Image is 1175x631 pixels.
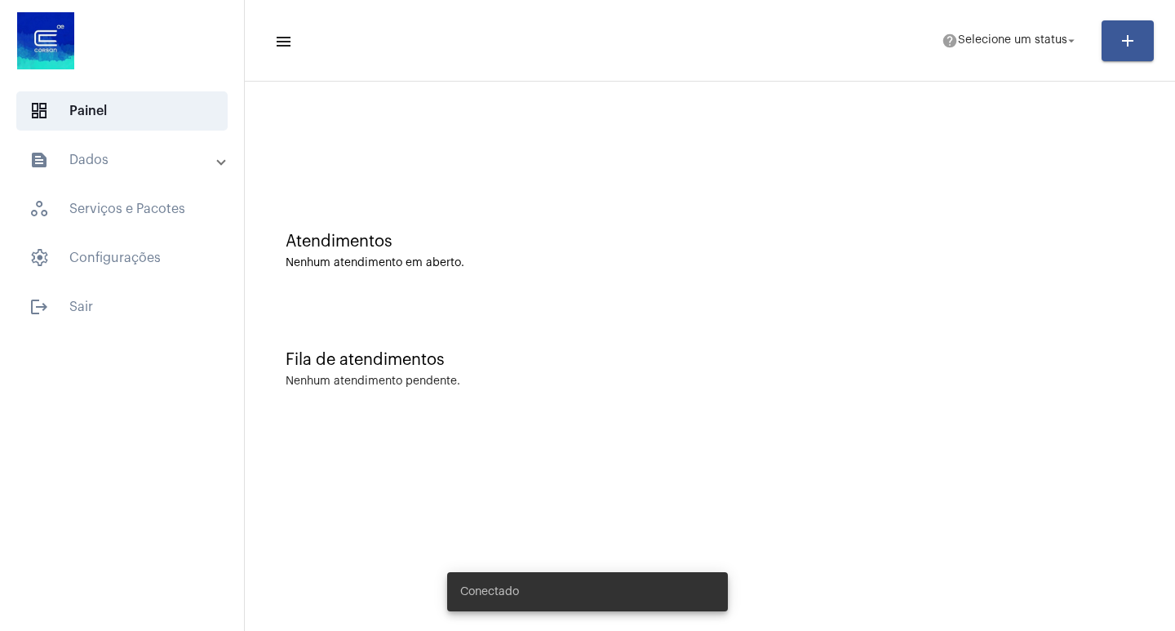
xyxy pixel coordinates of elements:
[29,150,218,170] mat-panel-title: Dados
[16,189,228,229] span: Serviços e Pacotes
[460,584,519,600] span: Conectado
[1118,31,1137,51] mat-icon: add
[942,33,958,49] mat-icon: help
[16,91,228,131] span: Painel
[29,199,49,219] span: sidenav icon
[274,32,290,51] mat-icon: sidenav icon
[932,24,1089,57] button: Selecione um status
[286,375,460,388] div: Nenhum atendimento pendente.
[10,140,244,180] mat-expansion-panel-header: sidenav iconDados
[29,297,49,317] mat-icon: sidenav icon
[286,233,1134,251] div: Atendimentos
[286,257,1134,269] div: Nenhum atendimento em aberto.
[29,248,49,268] span: sidenav icon
[16,238,228,278] span: Configurações
[1064,33,1079,48] mat-icon: arrow_drop_down
[958,35,1067,47] span: Selecione um status
[29,150,49,170] mat-icon: sidenav icon
[13,8,78,73] img: d4669ae0-8c07-2337-4f67-34b0df7f5ae4.jpeg
[286,351,1134,369] div: Fila de atendimentos
[29,101,49,121] span: sidenav icon
[16,287,228,327] span: Sair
